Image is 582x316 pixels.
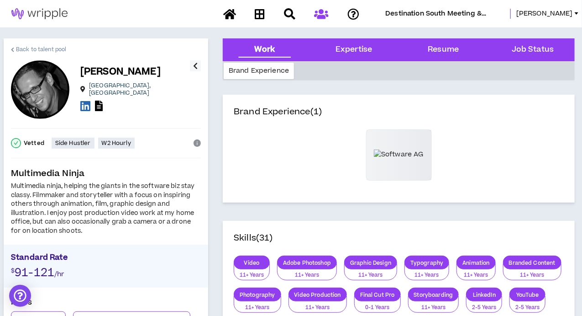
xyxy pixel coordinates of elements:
div: Brand Experience [224,63,294,79]
button: 11+ Years [277,263,337,281]
div: Work [255,44,275,56]
p: 2-5 Years [515,304,540,312]
div: Multimedia ninja, helping the giants in the software biz stay classy. Filmmaker and storyteller w... [11,182,201,236]
div: Job Status [512,44,554,56]
p: Standard Rate [11,252,201,266]
p: Storyboarding [409,291,459,298]
p: W2 Hourly [102,139,131,147]
h4: Skills (31) [234,232,273,245]
p: 11+ Years [240,271,264,279]
button: 2-5 Years [466,296,502,313]
a: Back to talent pool [11,38,66,60]
button: 2-5 Years [509,296,545,313]
p: [GEOGRAPHIC_DATA] , [GEOGRAPHIC_DATA] [89,82,190,96]
button: 11+ Years [344,263,397,281]
span: Destination South Meeting & Events [386,9,505,19]
p: [PERSON_NAME] [80,65,161,78]
span: $ [11,267,15,275]
p: 11+ Years [294,304,341,312]
button: 11+ Years [408,296,459,313]
h4: Brand Experience (1) [234,106,564,129]
p: Branded Content [503,259,561,266]
span: [PERSON_NAME] [516,9,573,19]
p: 11+ Years [509,271,556,279]
div: Resume [428,44,459,56]
p: Photography [234,291,281,298]
p: Vetted [24,139,44,147]
button: 11+ Years [234,296,281,313]
span: /hr [54,269,64,279]
p: 0-1 Years [360,304,395,312]
span: info-circle [194,139,201,147]
div: Wayne W. [11,60,69,119]
button: 11+ Years [503,263,561,281]
button: 11+ Years [456,263,495,281]
p: 11+ Years [462,271,489,279]
button: 11+ Years [404,263,449,281]
p: 11+ Years [414,304,453,312]
p: Final Cut Pro [355,291,400,298]
p: Typography [405,259,449,266]
p: 11+ Years [410,271,443,279]
p: 11+ Years [283,271,331,279]
div: Expertise [336,44,372,56]
button: 11+ Years [234,263,270,281]
p: Video [234,259,269,266]
span: 91-121 [15,265,54,281]
img: Software AG [374,150,424,160]
p: Video Production [289,291,346,298]
button: 11+ Years [288,296,347,313]
p: Roles [11,297,201,311]
span: check-circle [11,138,21,148]
p: Adobe Photoshop [278,259,336,266]
p: 11+ Years [350,271,391,279]
p: Graphic Design [345,259,397,266]
p: Side Hustler [55,139,91,147]
p: Animation [457,259,495,266]
p: Multimedia Ninja [11,167,201,180]
button: 0-1 Years [354,296,401,313]
span: Back to talent pool [16,45,66,54]
p: LinkedIn [467,291,502,298]
div: Open Intercom Messenger [9,285,31,307]
p: YouTube [510,291,545,298]
p: 11+ Years [240,304,275,312]
p: 2-5 Years [472,304,496,312]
